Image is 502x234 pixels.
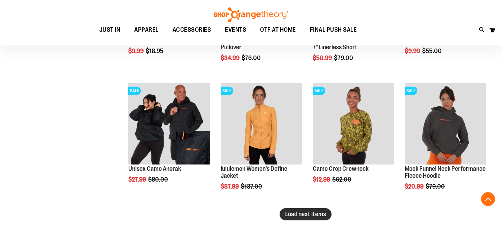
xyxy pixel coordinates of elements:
[253,22,303,38] a: OTF AT HOME
[148,176,169,183] span: $80.00
[134,22,159,38] span: APPAREL
[405,87,417,95] span: SALE
[481,192,495,206] button: Back To Top
[280,208,332,220] button: Load next items
[128,47,145,54] span: $9.99
[221,83,302,165] img: Product image for lululemon Define Jacket
[128,83,210,165] img: Product image for Unisex Camo Anorak
[127,22,166,38] a: APPAREL
[128,165,181,172] a: Unisex Camo Anorak
[313,37,389,51] a: lululemon Men's Pace Breaker 7" Linerless Short
[422,47,443,54] span: $55.00
[313,165,368,172] a: Camo Crop Crewneck
[92,22,128,38] a: JUST IN
[313,83,394,166] a: Product image for Camo Crop CrewneckSALE
[221,165,287,179] a: lululemon Women's Define Jacket
[173,22,211,38] span: ACCESSORIES
[313,87,325,95] span: SALE
[405,183,425,190] span: $20.99
[303,22,364,38] a: FINAL PUSH SALE
[221,183,240,190] span: $87.99
[128,176,147,183] span: $27.99
[310,22,357,38] span: FINAL PUSH SALE
[166,22,218,38] a: ACCESSORIES
[128,87,141,95] span: SALE
[401,80,490,208] div: product
[405,47,421,54] span: $9.99
[218,22,253,38] a: EVENTS
[146,47,165,54] span: $18.95
[332,176,352,183] span: $62.00
[334,54,354,61] span: $79.00
[213,7,289,22] img: Shop Orangetheory
[225,22,246,38] span: EVENTS
[285,211,326,218] span: Load next items
[241,183,263,190] span: $137.00
[221,37,281,51] a: Blister Knit Funnel Neck Pullover
[221,83,302,166] a: Product image for lululemon Define JacketSALE
[313,176,331,183] span: $12.99
[405,83,486,165] img: Product image for Mock Funnel Neck Performance Fleece Hoodie
[125,80,213,201] div: product
[313,83,394,165] img: Product image for Camo Crop Crewneck
[309,80,398,201] div: product
[405,83,486,166] a: Product image for Mock Funnel Neck Performance Fleece HoodieSALE
[260,22,296,38] span: OTF AT HOME
[242,54,262,61] span: $76.00
[221,54,241,61] span: $34.99
[128,83,210,166] a: Product image for Unisex Camo AnorakSALE
[99,22,121,38] span: JUST IN
[217,80,306,208] div: product
[405,165,486,179] a: Mock Funnel Neck Performance Fleece Hoodie
[426,183,446,190] span: $79.00
[313,54,333,61] span: $50.99
[221,87,233,95] span: SALE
